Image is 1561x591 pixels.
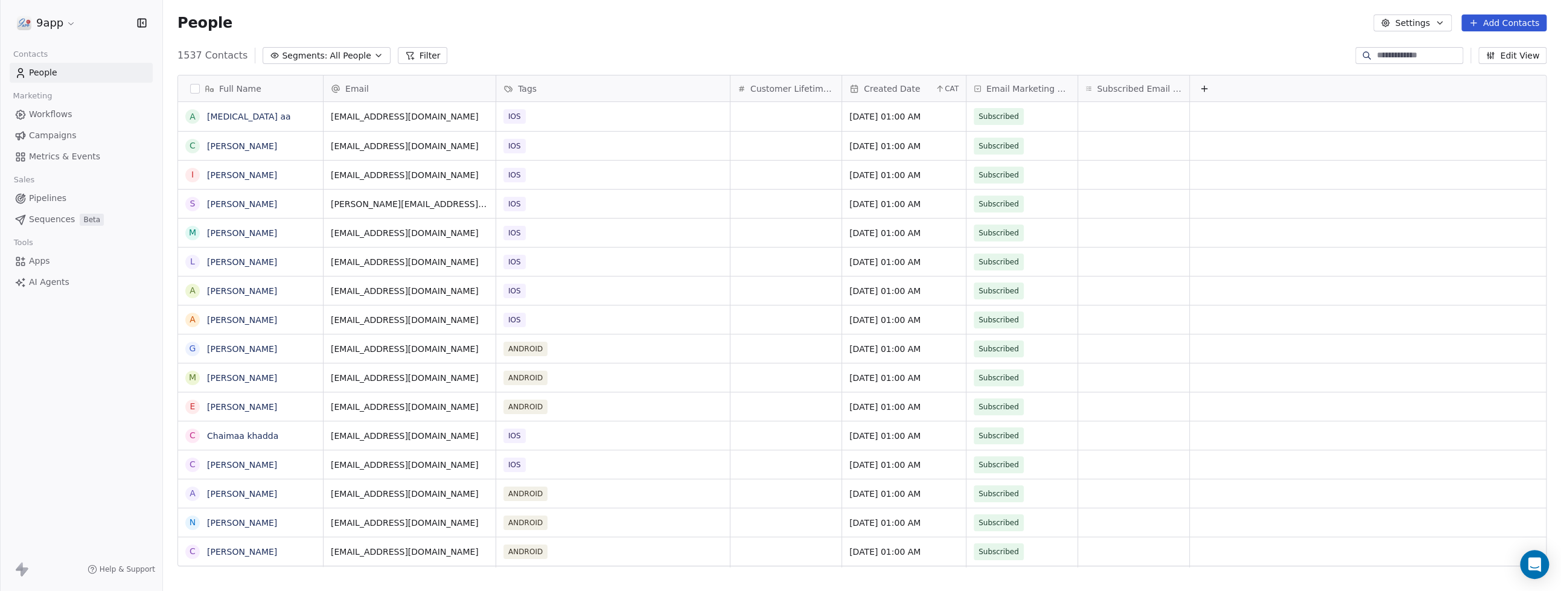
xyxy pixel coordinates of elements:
[207,315,277,325] a: [PERSON_NAME]
[503,487,547,501] span: ANDROID
[331,430,488,442] span: [EMAIL_ADDRESS][DOMAIN_NAME]
[503,545,547,559] span: ANDROID
[29,213,75,226] span: Sequences
[978,430,1019,442] span: Subscribed
[849,343,959,355] span: [DATE] 01:00 AM
[864,83,920,95] span: Created Date
[190,342,196,355] div: g
[207,344,277,354] a: [PERSON_NAME]
[503,168,526,182] span: IOS
[10,104,153,124] a: Workflows
[849,314,959,326] span: [DATE] 01:00 AM
[331,488,488,500] span: [EMAIL_ADDRESS][DOMAIN_NAME]
[966,75,1077,101] div: Email Marketing Consent
[398,47,448,64] button: Filter
[10,126,153,145] a: Campaigns
[978,372,1019,384] span: Subscribed
[978,401,1019,413] span: Subscribed
[207,170,277,180] a: [PERSON_NAME]
[503,313,526,327] span: IOS
[10,251,153,271] a: Apps
[190,400,196,413] div: E
[190,545,196,558] div: C
[190,284,196,297] div: A
[29,192,66,205] span: Pipelines
[190,516,196,529] div: N
[10,209,153,229] a: SequencesBeta
[849,430,959,442] span: [DATE] 01:00 AM
[10,63,153,83] a: People
[849,517,959,529] span: [DATE] 01:00 AM
[730,75,841,101] div: Customer Lifetime Value
[29,150,100,163] span: Metrics & Events
[330,50,371,62] span: All People
[503,255,526,269] span: IOS
[10,188,153,208] a: Pipelines
[842,75,966,101] div: Created DateCAT
[978,314,1019,326] span: Subscribed
[849,546,959,558] span: [DATE] 01:00 AM
[10,272,153,292] a: AI Agents
[207,373,277,383] a: [PERSON_NAME]
[503,109,526,124] span: IOS
[331,401,488,413] span: [EMAIL_ADDRESS][DOMAIN_NAME]
[207,489,277,499] a: [PERSON_NAME]
[189,371,196,384] div: m
[190,313,196,326] div: A
[331,372,488,384] span: [EMAIL_ADDRESS][DOMAIN_NAME]
[8,45,53,63] span: Contacts
[849,227,959,239] span: [DATE] 01:00 AM
[10,147,153,167] a: Metrics & Events
[8,87,57,105] span: Marketing
[178,75,323,101] div: Full Name
[190,458,196,471] div: c
[978,285,1019,297] span: Subscribed
[190,110,196,123] div: A
[849,372,959,384] span: [DATE] 01:00 AM
[503,516,547,530] span: ANDROID
[29,255,50,267] span: Apps
[331,314,488,326] span: [EMAIL_ADDRESS][DOMAIN_NAME]
[331,140,488,152] span: [EMAIL_ADDRESS][DOMAIN_NAME]
[331,110,488,123] span: [EMAIL_ADDRESS][DOMAIN_NAME]
[503,139,526,153] span: IOS
[345,83,369,95] span: Email
[1461,14,1547,31] button: Add Contacts
[177,14,232,32] span: People
[88,564,155,574] a: Help & Support
[29,108,72,121] span: Workflows
[190,429,196,442] div: C
[978,227,1019,239] span: Subscribed
[849,459,959,471] span: [DATE] 01:00 AM
[29,66,57,79] span: People
[80,214,104,226] span: Beta
[503,371,547,385] span: ANDROID
[331,256,488,268] span: [EMAIL_ADDRESS][DOMAIN_NAME]
[282,50,327,62] span: Segments:
[503,429,526,443] span: IOS
[503,197,526,211] span: IOS
[190,197,196,210] div: S
[978,198,1019,210] span: Subscribed
[324,75,496,101] div: Email
[1097,83,1182,95] span: Subscribed Email Categories
[978,459,1019,471] span: Subscribed
[331,546,488,558] span: [EMAIL_ADDRESS][DOMAIN_NAME]
[978,169,1019,181] span: Subscribed
[986,83,1070,95] span: Email Marketing Consent
[978,140,1019,152] span: Subscribed
[190,487,196,500] div: A
[207,141,277,151] a: [PERSON_NAME]
[518,83,537,95] span: Tags
[331,285,488,297] span: [EMAIL_ADDRESS][DOMAIN_NAME]
[8,171,40,189] span: Sales
[207,460,277,470] a: [PERSON_NAME]
[503,458,526,472] span: IOS
[978,110,1019,123] span: Subscribed
[190,139,196,152] div: C
[178,102,324,567] div: grid
[8,234,38,252] span: Tools
[207,518,277,528] a: [PERSON_NAME]
[1373,14,1451,31] button: Settings
[207,547,277,557] a: [PERSON_NAME]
